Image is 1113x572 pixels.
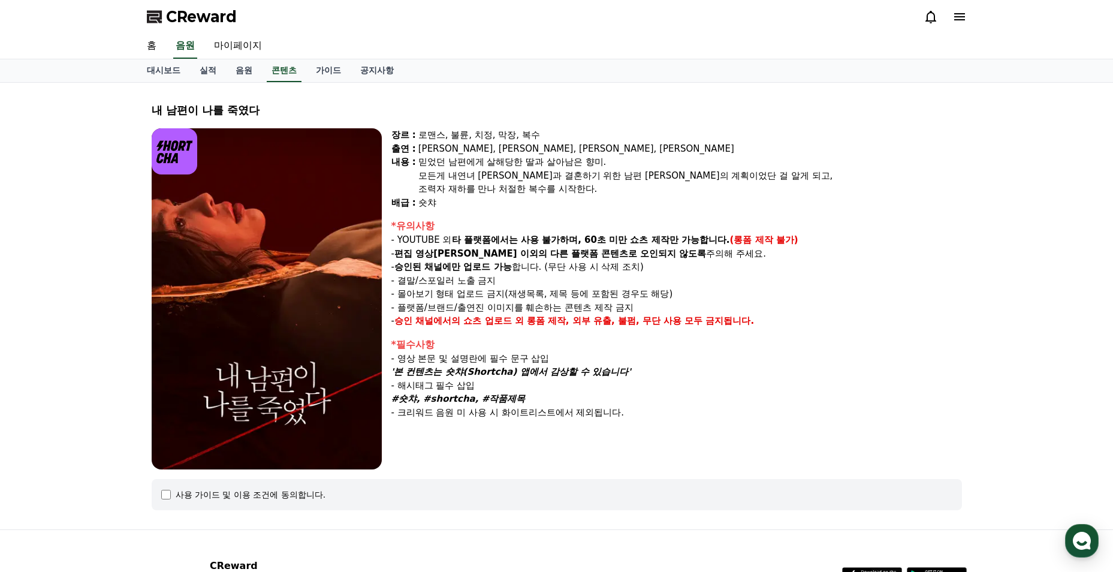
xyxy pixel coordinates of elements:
a: 음원 [226,59,262,82]
p: - [391,314,962,328]
div: *유의사항 [391,219,962,233]
img: video [152,128,382,469]
p: - 결말/스포일러 노출 금지 [391,274,962,288]
div: 로맨스, 불륜, 치정, 막장, 복수 [418,128,962,142]
strong: 타 플랫폼에서는 사용 불가하며, 60초 미만 쇼츠 제작만 가능합니다. [452,234,730,245]
div: 내 남편이 나를 죽였다 [152,102,962,119]
a: CReward [147,7,237,26]
strong: (롱폼 제작 불가) [730,234,798,245]
span: 대화 [110,399,124,408]
div: 모든게 내연녀 [PERSON_NAME]과 결혼하기 위한 남편 [PERSON_NAME]의 계획이었단 걸 알게 되고, [418,169,962,183]
a: 음원 [173,34,197,59]
p: - 해시태그 필수 삽입 [391,379,962,393]
span: 설정 [185,398,200,408]
strong: 다른 플랫폼 콘텐츠로 오인되지 않도록 [550,248,707,259]
div: [PERSON_NAME], [PERSON_NAME], [PERSON_NAME], [PERSON_NAME] [418,142,962,156]
a: 실적 [190,59,226,82]
strong: 승인 채널에서의 쇼츠 업로드 외 [394,315,524,326]
a: 가이드 [306,59,351,82]
p: - 몰아보기 형태 업로드 금지(재생목록, 제목 등에 포함된 경우도 해당) [391,287,962,301]
em: '본 컨텐츠는 숏챠(Shortcha) 앱에서 감상할 수 있습니다' [391,366,631,377]
div: 배급 : [391,196,416,210]
a: 대화 [79,380,155,410]
a: 콘텐츠 [267,59,301,82]
a: 설정 [155,380,230,410]
p: - 주의해 주세요. [391,247,962,261]
div: 내용 : [391,155,416,196]
a: 홈 [137,34,166,59]
a: 마이페이지 [204,34,272,59]
div: 사용 가이드 및 이용 조건에 동의합니다. [176,489,326,501]
strong: 편집 영상[PERSON_NAME] 이외의 [394,248,547,259]
p: - 합니다. (무단 사용 시 삭제 조치) [391,260,962,274]
img: logo [152,128,198,174]
span: 홈 [38,398,45,408]
div: 출연 : [391,142,416,156]
a: 공지사항 [351,59,403,82]
div: 숏챠 [418,196,962,210]
div: 조력자 재하를 만나 처절한 복수를 시작한다. [418,182,962,196]
p: - 플랫폼/브랜드/출연진 이미지를 훼손하는 콘텐츠 제작 금지 [391,301,962,315]
strong: 롱폼 제작, 외부 유출, 불펌, 무단 사용 모두 금지됩니다. [527,315,755,326]
p: - 크리워드 음원 미 사용 시 화이트리스트에서 제외됩니다. [391,406,962,420]
div: 장르 : [391,128,416,142]
span: CReward [166,7,237,26]
div: 믿었던 남편에게 살해당한 딸과 살아남은 향미. [418,155,962,169]
a: 홈 [4,380,79,410]
em: #숏챠, #shortcha, #작품제목 [391,393,526,404]
p: - 영상 본문 및 설명란에 필수 문구 삽입 [391,352,962,366]
div: *필수사항 [391,338,962,352]
strong: 승인된 채널에만 업로드 가능 [394,261,512,272]
a: 대시보드 [137,59,190,82]
p: - YOUTUBE 외 [391,233,962,247]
